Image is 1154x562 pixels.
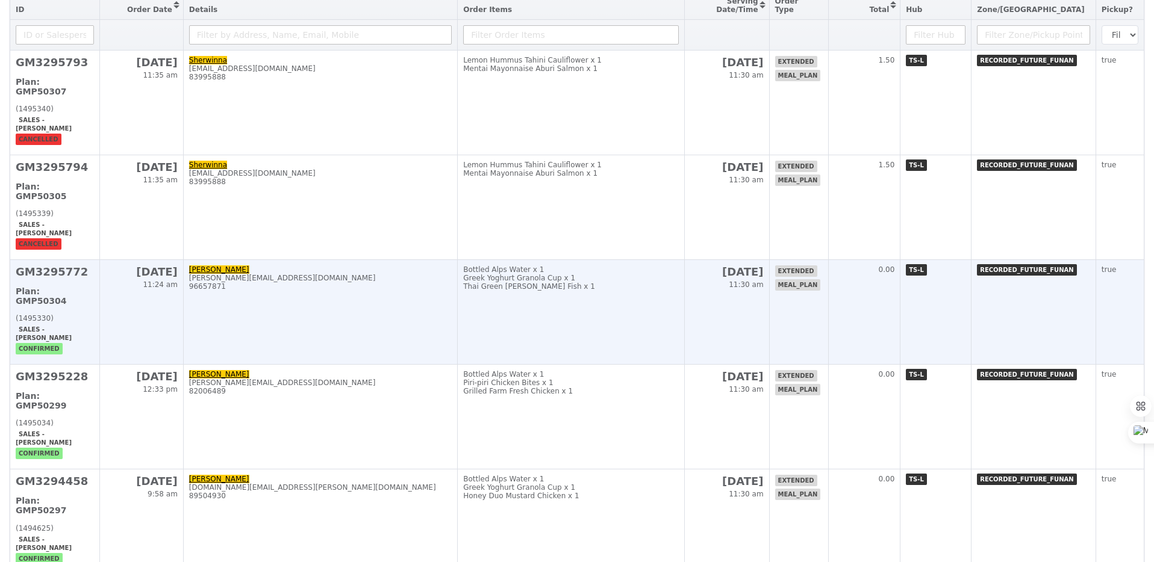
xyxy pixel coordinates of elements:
input: ID or Salesperson name [16,25,94,45]
span: Zone/[GEOGRAPHIC_DATA] [977,5,1085,14]
span: extended [775,370,817,381]
input: Filter by Address, Name, Email, Mobile [189,25,452,45]
div: Piri-piri Chicken Bites x 1 [463,378,678,387]
input: Filter Hub [906,25,965,45]
div: ⁠Lemon Hummus Tahini Cauliflower x 1 [463,56,678,64]
span: TS-L [906,55,927,66]
h3: Plan: GMP50304 [16,286,94,306]
span: cancelled [16,134,61,145]
div: (1494625) [16,524,94,533]
div: (1495330) [16,314,94,323]
span: true [1102,370,1117,378]
span: Hub [906,5,922,14]
span: 11:35 am [143,176,177,184]
span: true [1102,475,1117,483]
h2: GM3295794 [16,161,94,173]
span: extended [775,161,817,172]
span: Sales - [PERSON_NAME] [16,534,75,554]
span: 12:33 pm [143,385,178,394]
span: RECORDED_FUTURE_FUNAN [977,264,1076,276]
span: 11:35 am [143,71,177,79]
a: [PERSON_NAME] [189,370,249,378]
span: ID [16,5,24,14]
a: Sherwinna [189,161,227,169]
span: Pickup? [1102,5,1133,14]
h2: [DATE] [105,475,178,487]
div: Greek Yoghurt Granola Cup x 1 [463,274,678,282]
span: 11:30 am [729,490,763,498]
a: Sherwinna [189,56,227,64]
span: RECORDED_FUTURE_FUNAN [977,369,1076,380]
h2: [DATE] [105,56,178,69]
span: RECORDED_FUTURE_FUNAN [977,55,1076,66]
input: Filter Zone/Pickup Point [977,25,1090,45]
div: Bottled Alps Water x 1 [463,475,678,483]
input: Filter Order Items [463,25,678,45]
span: 11:30 am [729,71,763,79]
div: 83995888 [189,73,452,81]
h2: [DATE] [690,161,764,173]
span: meal_plan [775,70,821,81]
span: meal_plan [775,384,821,395]
span: 0.00 [879,475,895,483]
h2: [DATE] [105,161,178,173]
div: (1495340) [16,105,94,113]
span: 11:30 am [729,280,763,289]
span: Order Items [463,5,512,14]
a: [PERSON_NAME] [189,265,249,274]
span: confirmed [16,343,63,354]
span: 11:30 am [729,176,763,184]
div: [EMAIL_ADDRESS][DOMAIN_NAME] [189,169,452,178]
h3: Plan: GMP50307 [16,77,94,96]
div: ⁠Lemon Hummus Tahini Cauliflower x 1 [463,161,678,169]
span: Sales - [PERSON_NAME] [16,428,75,448]
h2: GM3295228 [16,370,94,383]
h2: [DATE] [690,370,764,383]
div: Mentai Mayonnaise Aburi Salmon x 1 [463,64,678,73]
span: 0.00 [879,265,895,274]
span: Sales - [PERSON_NAME] [16,219,75,239]
span: TS-L [906,369,927,380]
div: Honey Duo Mustard Chicken x 1 [463,492,678,500]
span: Sales - [PERSON_NAME] [16,114,75,134]
span: 11:24 am [143,280,177,289]
div: 82006489 [189,387,452,395]
div: [PERSON_NAME][EMAIL_ADDRESS][DOMAIN_NAME] [189,274,452,282]
h3: Plan: GMP50297 [16,496,94,515]
h2: [DATE] [690,475,764,487]
span: RECORDED_FUTURE_FUNAN [977,159,1076,171]
div: 89504930 [189,492,452,500]
h2: GM3294458 [16,475,94,487]
a: [PERSON_NAME] [189,475,249,483]
span: TS-L [906,474,927,485]
span: 9:58 am [148,490,178,498]
span: true [1102,265,1117,274]
span: meal_plan [775,489,821,500]
span: Sales - [PERSON_NAME] [16,324,75,344]
div: 96657871 [189,282,452,291]
div: (1495339) [16,209,94,218]
h2: [DATE] [690,56,764,69]
div: 83995888 [189,178,452,186]
h2: [DATE] [105,265,178,278]
span: 11:30 am [729,385,763,394]
h2: [DATE] [105,370,178,383]
div: Thai Green [PERSON_NAME] Fish x 1 [463,282,678,291]
span: meal_plan [775,174,821,186]
div: Bottled Alps Water x 1 [463,370,678,378]
span: extended [775,265,817,277]
h3: Plan: GMP50305 [16,182,94,201]
span: true [1102,56,1117,64]
h2: GM3295772 [16,265,94,278]
span: TS-L [906,264,927,276]
h3: Plan: GMP50299 [16,391,94,410]
div: Mentai Mayonnaise Aburi Salmon x 1 [463,169,678,178]
span: extended [775,56,817,67]
span: TS-L [906,159,927,171]
span: Details [189,5,217,14]
span: RECORDED_FUTURE_FUNAN [977,474,1076,485]
h2: GM3295793 [16,56,94,69]
h2: [DATE] [690,265,764,278]
span: cancelled [16,238,61,250]
span: confirmed [16,448,63,459]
